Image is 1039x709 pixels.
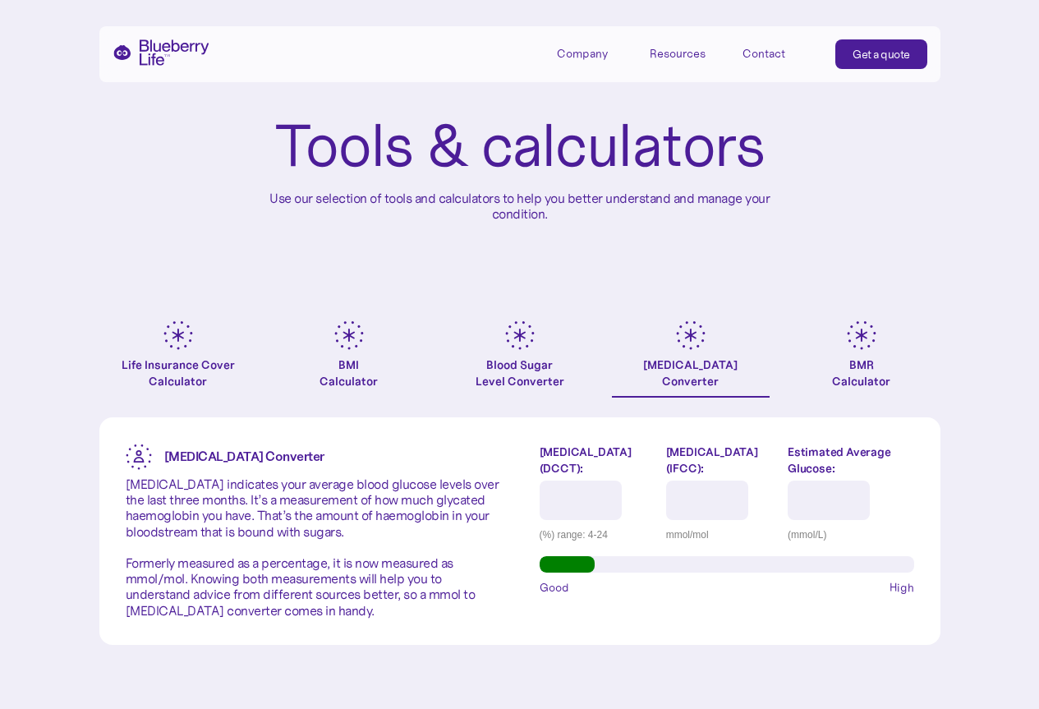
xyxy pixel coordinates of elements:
div: Resources [650,39,724,67]
div: (%) range: 4-24 [540,527,654,543]
label: [MEDICAL_DATA] (DCCT): [540,444,654,477]
label: Estimated Average Glucose: [788,444,913,477]
div: Blood Sugar Level Converter [476,357,564,389]
a: Blood SugarLevel Converter [441,320,599,398]
p: [MEDICAL_DATA] indicates your average blood glucose levels over the last three months. It’s a mea... [126,477,500,619]
span: Good [540,579,569,596]
div: Life Insurance Cover Calculator [99,357,257,389]
div: Contact [742,47,785,61]
div: BMR Calculator [832,357,890,389]
div: Resources [650,47,706,61]
div: Get a quote [853,46,910,62]
a: Contact [742,39,816,67]
a: home [113,39,209,66]
div: [MEDICAL_DATA] Converter [643,357,738,389]
a: BMRCalculator [783,320,940,398]
p: Use our selection of tools and calculators to help you better understand and manage your condition. [257,191,783,222]
span: High [890,579,914,596]
label: [MEDICAL_DATA] (IFCC): [666,444,775,477]
a: Get a quote [835,39,927,69]
h1: Tools & calculators [274,115,765,177]
div: Company [557,39,631,67]
a: [MEDICAL_DATA]Converter [612,320,770,398]
div: Company [557,47,608,61]
div: BMI Calculator [320,357,378,389]
div: (mmol/L) [788,527,913,543]
a: Life Insurance Cover Calculator [99,320,257,398]
a: BMICalculator [270,320,428,398]
strong: [MEDICAL_DATA] Converter [164,448,324,464]
div: mmol/mol [666,527,775,543]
